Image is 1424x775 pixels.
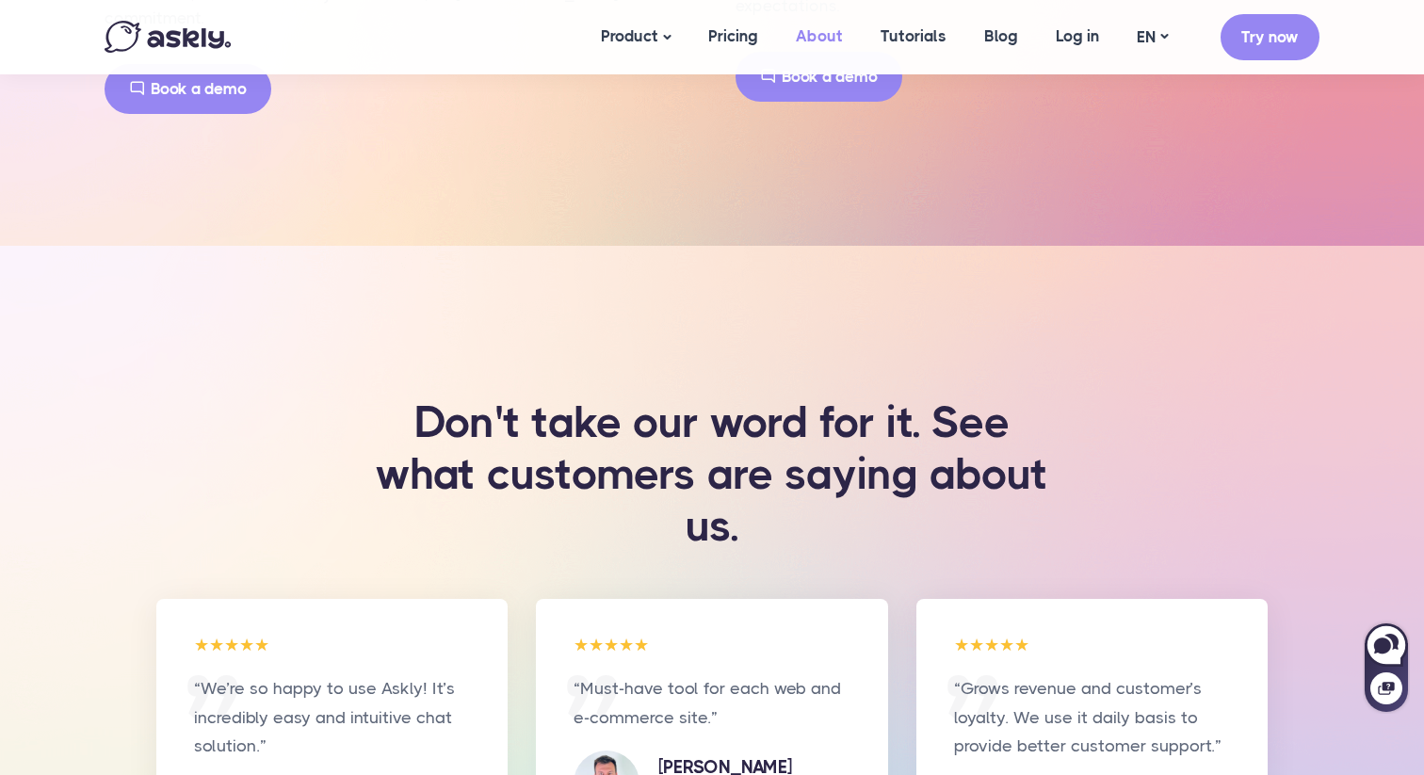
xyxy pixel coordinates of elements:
iframe: Askly chat [1363,620,1410,714]
h3: Don't take our word for it. See what customers are saying about us. [312,396,1112,553]
p: “We’re so happy to use Askly! It’s incredibly easy and intuitive chat solution.” [194,674,470,761]
img: Askly [105,21,231,53]
a: Try now [1221,14,1319,60]
a: EN [1118,24,1187,51]
p: “Grows revenue and customer’s loyalty. We use it daily basis to provide better customer support.” [954,674,1230,761]
a: Book a demo [105,64,271,114]
a: Book a demo [736,52,902,102]
p: “Must-have tool for each web and e-commerce site.” [574,674,850,732]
